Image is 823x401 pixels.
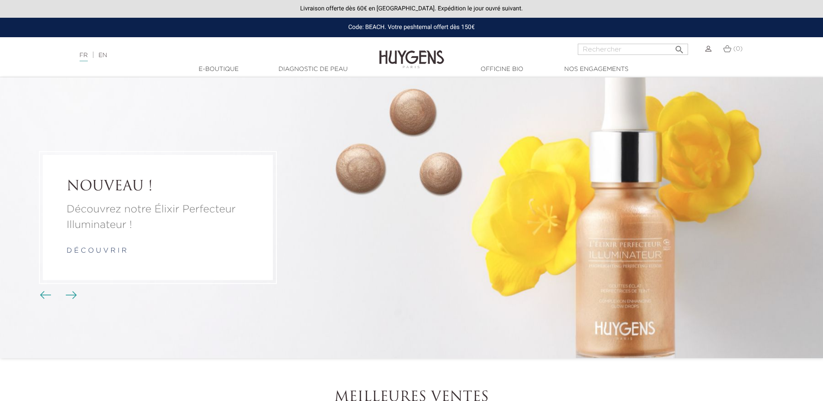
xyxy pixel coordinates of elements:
div: Boutons du carrousel [43,289,71,302]
a: Officine Bio [459,65,545,74]
button:  [672,41,687,53]
img: Huygens [379,36,444,70]
a: d é c o u v r i r [67,248,127,255]
a: FR [80,52,88,61]
a: NOUVEAU ! [67,179,249,196]
a: Diagnostic de peau [270,65,356,74]
a: Découvrez notre Élixir Perfecteur Illuminateur ! [67,202,249,233]
div: | [75,50,336,61]
a: EN [98,52,107,58]
span: (0) [733,46,743,52]
a: E-Boutique [176,65,262,74]
a: Nos engagements [553,65,640,74]
i:  [674,42,685,52]
input: Rechercher [578,44,688,55]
